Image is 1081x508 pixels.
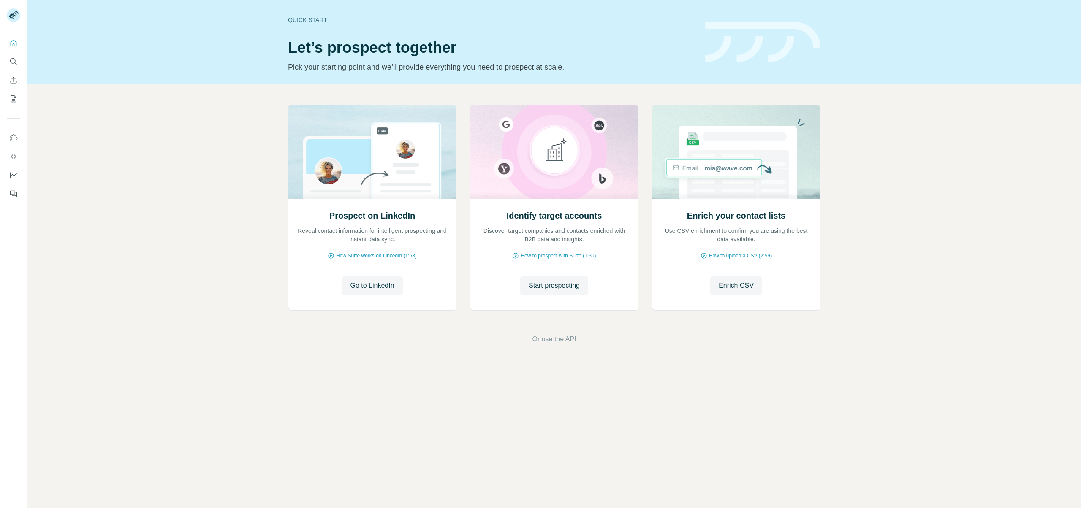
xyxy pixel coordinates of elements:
[532,334,576,344] button: Or use the API
[7,54,20,69] button: Search
[705,22,820,63] img: banner
[7,186,20,201] button: Feedback
[288,39,695,56] h1: Let’s prospect together
[507,210,602,222] h2: Identify target accounts
[7,149,20,164] button: Use Surfe API
[470,105,638,199] img: Identify target accounts
[350,281,394,291] span: Go to LinkedIn
[288,61,695,73] p: Pick your starting point and we’ll provide everything you need to prospect at scale.
[520,276,588,295] button: Start prospecting
[336,252,417,259] span: How Surfe works on LinkedIn (1:58)
[521,252,596,259] span: How to prospect with Surfe (1:30)
[288,16,695,24] div: Quick start
[297,227,448,243] p: Reveal contact information for intelligent prospecting and instant data sync.
[7,73,20,88] button: Enrich CSV
[7,35,20,51] button: Quick start
[288,105,456,199] img: Prospect on LinkedIn
[709,252,772,259] span: How to upload a CSV (2:59)
[329,210,415,222] h2: Prospect on LinkedIn
[342,276,402,295] button: Go to LinkedIn
[661,227,812,243] p: Use CSV enrichment to confirm you are using the best data available.
[479,227,630,243] p: Discover target companies and contacts enriched with B2B data and insights.
[7,130,20,146] button: Use Surfe on LinkedIn
[687,210,785,222] h2: Enrich your contact lists
[652,105,820,199] img: Enrich your contact lists
[7,91,20,106] button: My lists
[529,281,580,291] span: Start prospecting
[719,281,754,291] span: Enrich CSV
[7,168,20,183] button: Dashboard
[710,276,762,295] button: Enrich CSV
